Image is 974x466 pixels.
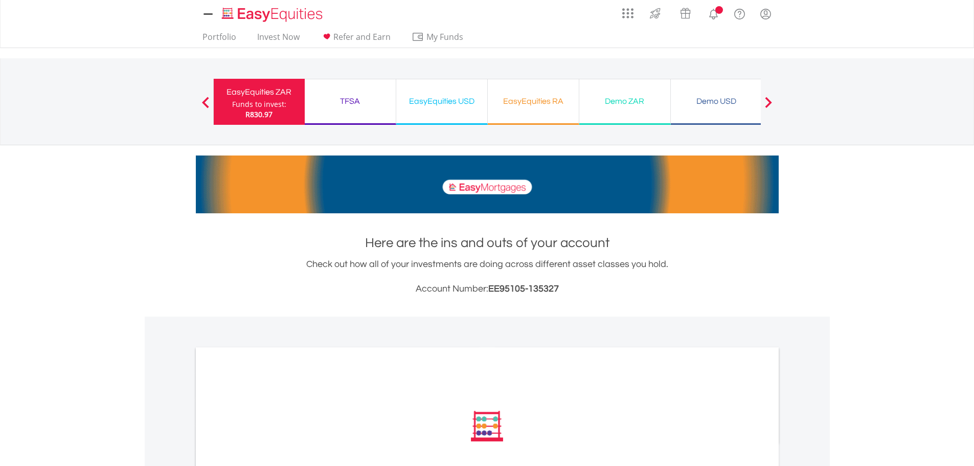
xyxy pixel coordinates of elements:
a: My Profile [753,3,779,25]
a: AppsGrid [616,3,640,19]
img: EasyMortage Promotion Banner [196,156,779,213]
div: EasyEquities RA [494,94,573,108]
button: Previous [195,102,216,112]
div: Funds to invest: [232,99,286,109]
img: grid-menu-icon.svg [622,8,633,19]
a: Vouchers [670,3,700,21]
div: Demo USD [677,94,756,108]
img: vouchers-v2.svg [677,5,694,21]
span: Refer and Earn [333,31,391,42]
span: EE95105-135327 [488,284,559,294]
a: Refer and Earn [316,32,395,48]
h1: Here are the ins and outs of your account [196,234,779,252]
div: Demo ZAR [585,94,664,108]
span: R830.97 [245,109,273,119]
div: TFSA [311,94,390,108]
div: EasyEquities ZAR [220,85,299,99]
div: Check out how all of your investments are doing across different asset classes you hold. [196,257,779,296]
span: My Funds [412,30,479,43]
h3: Account Number: [196,282,779,296]
div: EasyEquities USD [402,94,481,108]
a: Home page [218,3,327,23]
button: Next [758,102,779,112]
img: thrive-v2.svg [647,5,664,21]
a: Portfolio [198,32,240,48]
img: EasyEquities_Logo.png [220,6,327,23]
a: Invest Now [253,32,304,48]
a: FAQ's and Support [727,3,753,23]
a: Notifications [700,3,727,23]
